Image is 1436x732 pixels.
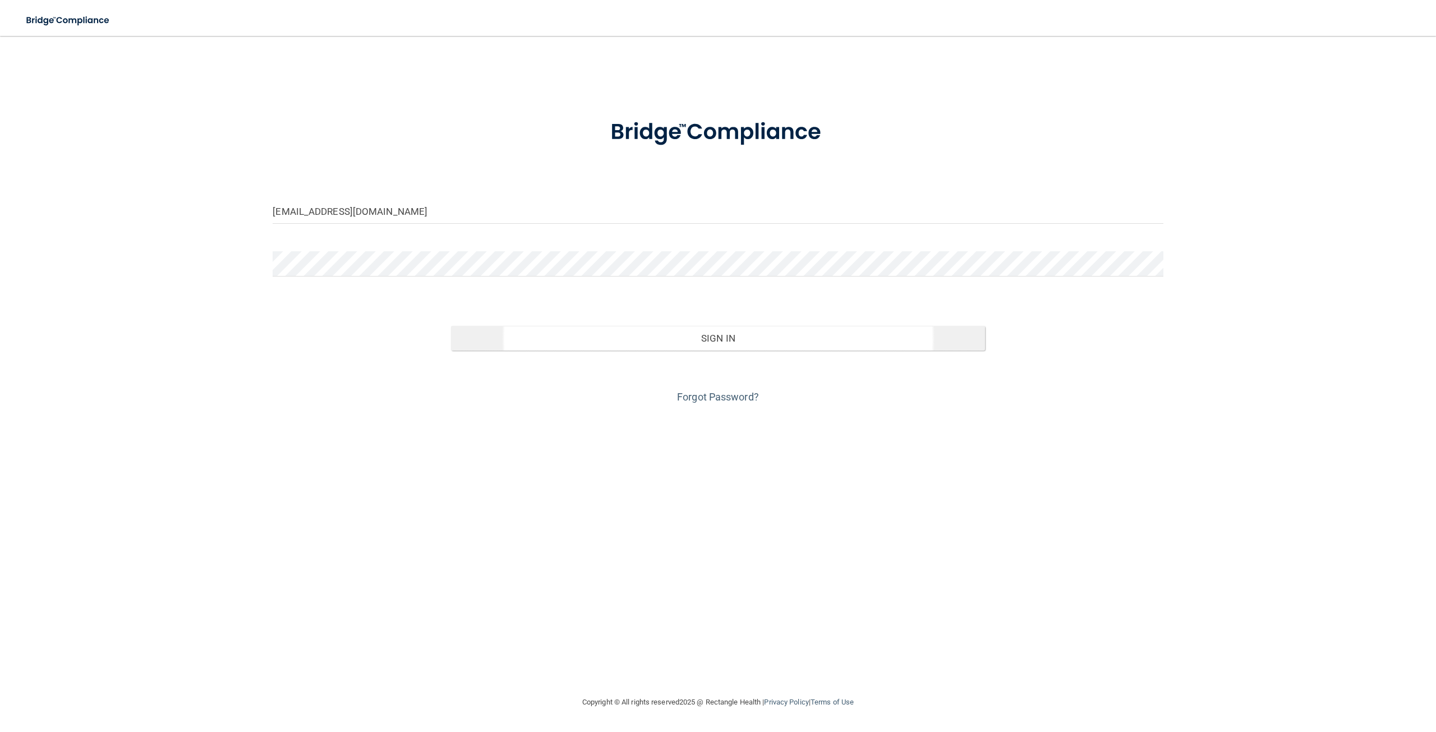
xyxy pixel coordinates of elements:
[273,199,1163,224] input: Email
[587,103,849,162] img: bridge_compliance_login_screen.278c3ca4.svg
[764,698,808,706] a: Privacy Policy
[513,684,923,720] div: Copyright © All rights reserved 2025 @ Rectangle Health | |
[811,698,854,706] a: Terms of Use
[17,9,120,32] img: bridge_compliance_login_screen.278c3ca4.svg
[451,326,985,351] button: Sign In
[677,391,759,403] a: Forgot Password?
